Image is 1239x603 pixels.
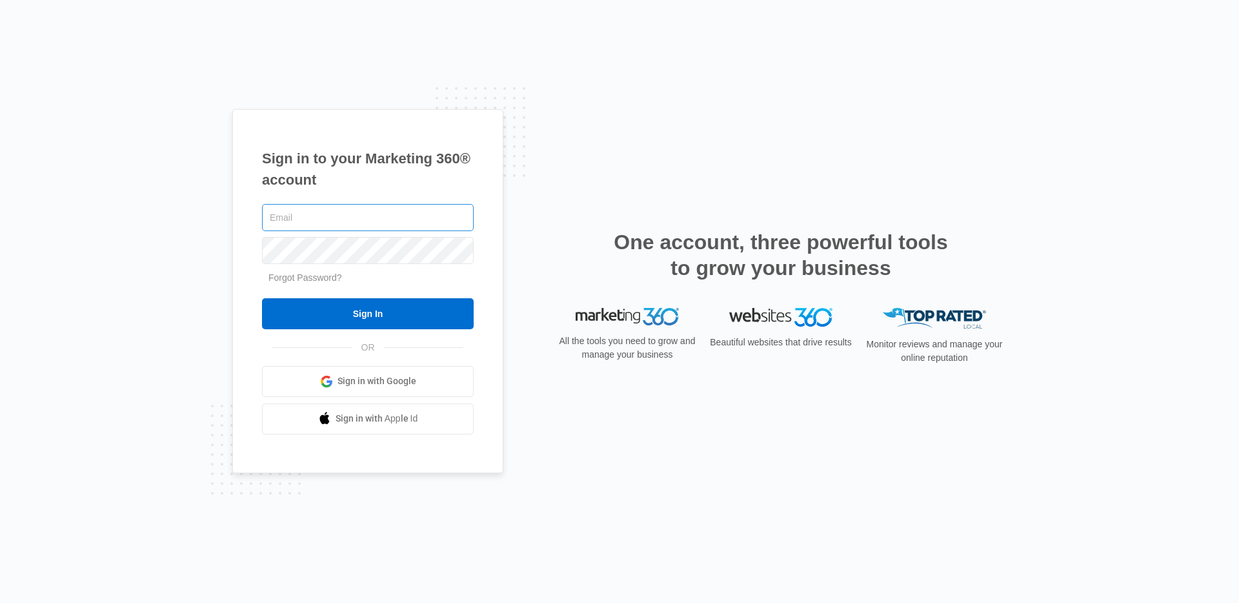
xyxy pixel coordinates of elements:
span: Sign in with Google [337,374,416,388]
p: All the tools you need to grow and manage your business [555,334,700,362]
a: Sign in with Google [262,366,474,397]
div: Keywords by Traffic [143,76,217,85]
span: OR [352,341,384,354]
span: Sign in with Apple Id [336,412,418,425]
img: logo_orange.svg [21,21,31,31]
p: Beautiful websites that drive results [709,336,853,349]
p: Monitor reviews and manage your online reputation [862,338,1007,365]
img: Websites 360 [729,308,832,327]
h1: Sign in to your Marketing 360® account [262,148,474,190]
input: Sign In [262,298,474,329]
img: website_grey.svg [21,34,31,44]
img: tab_keywords_by_traffic_grey.svg [128,75,139,85]
h2: One account, three powerful tools to grow your business [610,229,952,281]
img: tab_domain_overview_orange.svg [35,75,45,85]
div: v 4.0.24 [36,21,63,31]
img: Top Rated Local [883,308,986,329]
a: Forgot Password? [268,272,342,283]
div: Domain Overview [49,76,116,85]
a: Sign in with Apple Id [262,404,474,434]
div: Domain: [DOMAIN_NAME] [34,34,142,44]
input: Email [262,204,474,231]
img: Marketing 360 [576,308,679,326]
